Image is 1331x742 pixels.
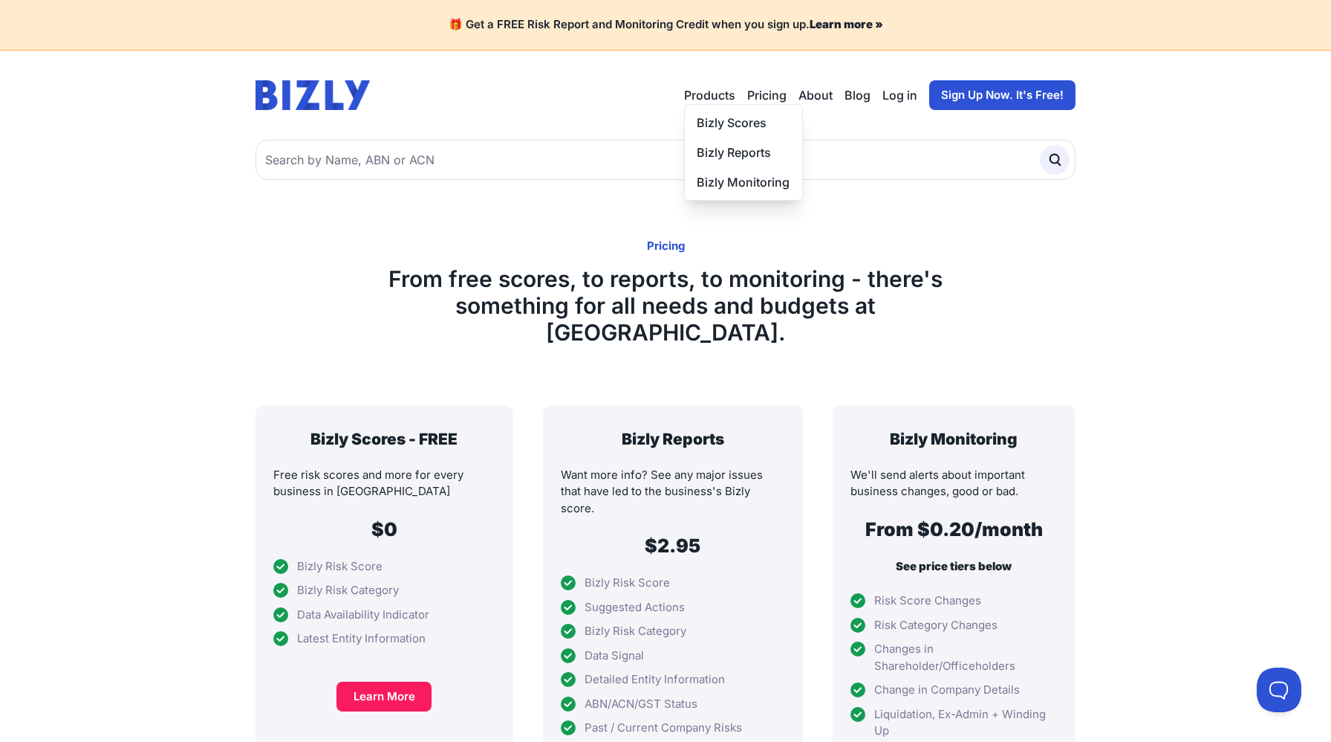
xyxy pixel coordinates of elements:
h4: 🎁 Get a FREE Risk Report and Monitoring Credit when you sign up. [18,18,1313,32]
p: Free risk scores and more for every business in [GEOGRAPHIC_DATA] [273,467,495,500]
li: Risk Score Changes [850,593,1058,610]
a: About [798,86,833,104]
iframe: Toggle Customer Support [1257,668,1301,712]
p: We'll send alerts about important business changes, good or bad. [850,467,1058,500]
li: Risk Category Changes [850,617,1058,634]
li: Liquidation, Ex-Admin + Winding Up [850,706,1058,740]
p: See price tiers below [850,558,1058,575]
li: Bizly Risk Category [561,623,785,640]
h3: Bizly Monitoring [850,429,1058,449]
button: Products [684,86,735,104]
li: Data Availability Indicator [273,607,495,624]
a: Learn More [336,682,432,712]
h2: $0 [273,518,495,541]
h1: From free scores, to reports, to monitoring - there's something for all needs and budgets at [GEO... [333,265,998,346]
li: ABN/ACN/GST Status [561,696,785,713]
li: Changes in Shareholder/Officeholders [850,641,1058,674]
li: Suggested Actions [561,599,785,616]
li: Data Signal [561,648,785,665]
li: Latest Entity Information [273,630,495,648]
h3: Bizly Scores - FREE [273,429,495,449]
a: Pricing [747,86,787,104]
a: Bizly Scores [685,108,802,138]
a: Learn more » [810,17,883,31]
li: Bizly Risk Category [273,582,495,599]
h3: Bizly Reports [561,429,785,449]
li: Detailed Entity Information [561,671,785,688]
p: Want more info? See any major issues that have led to the business's Bizly score. [561,467,785,517]
a: Sign Up Now. It's Free! [929,80,1075,110]
h2: From $0.20/month [850,518,1058,541]
a: Bizly Monitoring [685,167,802,197]
li: Bizly Risk Score [273,558,495,575]
a: Blog [845,86,870,104]
h2: $2.95 [561,535,785,557]
a: Log in [882,86,917,104]
li: Change in Company Details [850,682,1058,699]
input: Search by Name, ABN or ACN [256,140,1075,180]
li: Past / Current Company Risks [561,720,785,737]
li: Bizly Risk Score [561,575,785,592]
a: Bizly Reports [685,138,802,167]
